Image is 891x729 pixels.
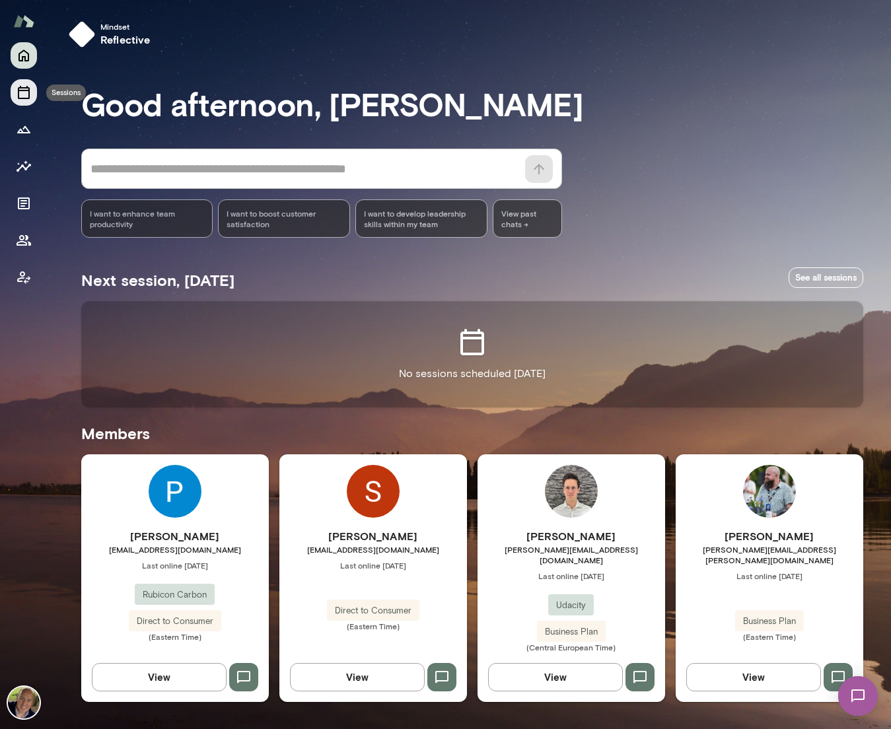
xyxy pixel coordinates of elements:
[488,663,623,691] button: View
[548,599,594,612] span: Udacity
[676,631,863,642] span: (Eastern Time)
[676,528,863,544] h6: [PERSON_NAME]
[735,615,804,628] span: Business Plan
[11,79,37,106] button: Sessions
[478,642,665,652] span: (Central European Time)
[347,465,400,518] img: Savas Konstadinidis
[227,208,341,229] span: I want to boost customer satisfaction
[493,199,561,238] span: View past chats ->
[676,571,863,581] span: Last online [DATE]
[11,116,37,143] button: Growth Plan
[129,615,221,628] span: Direct to Consumer
[81,199,213,238] div: I want to enhance team productivity
[743,465,796,518] img: Jeremy Rhoades
[81,528,269,544] h6: [PERSON_NAME]
[11,153,37,180] button: Insights
[11,42,37,69] button: Home
[135,588,215,602] span: Rubicon Carbon
[81,631,269,642] span: (Eastern Time)
[81,85,863,122] h3: Good afternoon, [PERSON_NAME]
[81,560,269,571] span: Last online [DATE]
[478,544,665,565] span: [PERSON_NAME][EMAIL_ADDRESS][DOMAIN_NAME]
[11,227,37,254] button: Members
[279,544,467,555] span: [EMAIL_ADDRESS][DOMAIN_NAME]
[92,663,227,691] button: View
[149,465,201,518] img: Parth Patel
[399,366,546,382] p: No sessions scheduled [DATE]
[90,208,205,229] span: I want to enhance team productivity
[218,199,350,238] div: I want to boost customer satisfaction
[355,199,487,238] div: I want to develop leadership skills within my team
[69,21,95,48] img: mindset
[686,663,821,691] button: View
[676,544,863,565] span: [PERSON_NAME][EMAIL_ADDRESS][PERSON_NAME][DOMAIN_NAME]
[290,663,425,691] button: View
[364,208,479,229] span: I want to develop leadership skills within my team
[8,687,40,718] img: David McPherson
[13,9,34,34] img: Mento
[545,465,598,518] img: Philipp Krank
[478,528,665,544] h6: [PERSON_NAME]
[327,604,419,617] span: Direct to Consumer
[11,264,37,291] button: Client app
[100,32,151,48] h6: reflective
[81,544,269,555] span: [EMAIL_ADDRESS][DOMAIN_NAME]
[63,16,161,53] button: Mindsetreflective
[537,625,606,639] span: Business Plan
[478,571,665,581] span: Last online [DATE]
[279,560,467,571] span: Last online [DATE]
[279,621,467,631] span: (Eastern Time)
[11,190,37,217] button: Documents
[81,269,234,291] h5: Next session, [DATE]
[789,267,863,288] a: See all sessions
[100,21,151,32] span: Mindset
[81,423,863,444] h5: Members
[279,528,467,544] h6: [PERSON_NAME]
[46,85,86,101] div: Sessions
